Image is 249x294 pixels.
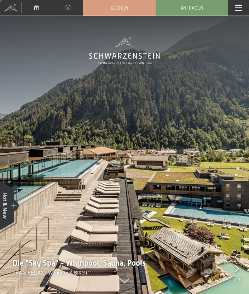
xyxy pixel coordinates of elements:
a: Buchen [83,0,155,15]
span: 1 [233,276,235,283]
span: Buchen [111,5,128,11]
span: Hot & New [2,192,9,219]
span: Anfragen [180,5,203,11]
span: Die "Sky Spa" - Whirlpool, Sauna, Pools [12,259,146,267]
span: SPA & RELAX - Wandern & Biken [12,269,87,276]
span: / [235,276,237,283]
a: Anfragen [156,0,228,15]
span: 8 [237,276,240,283]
